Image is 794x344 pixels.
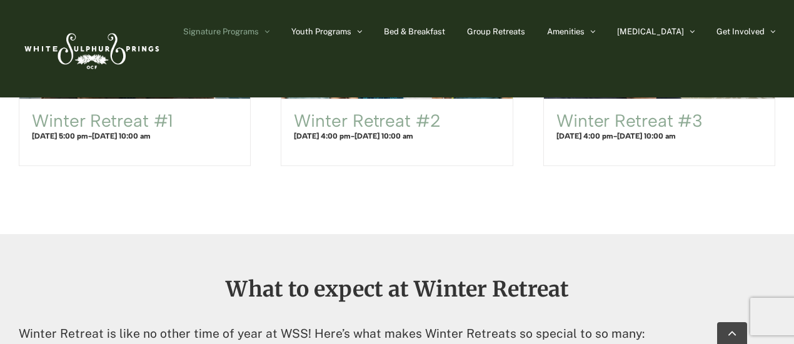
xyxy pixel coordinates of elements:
span: Bed & Breakfast [384,27,445,36]
span: Youth Programs [291,27,351,36]
h4: - [32,130,238,142]
span: Get Involved [716,27,765,36]
span: Signature Programs [183,27,259,36]
span: [MEDICAL_DATA] [617,27,684,36]
a: Winter Retreat #1 [32,110,173,131]
span: Amenities [547,27,585,36]
a: Winter Retreat #3 [556,110,703,131]
span: [DATE] 10:00 am [92,132,151,140]
h4: - [294,130,500,142]
span: [DATE] 10:00 am [617,132,676,140]
img: White Sulphur Springs Logo [19,19,163,78]
h4: - [556,130,762,142]
span: [DATE] 5:00 pm [32,132,88,140]
span: [DATE] 10:00 am [354,132,413,140]
span: Group Retreats [467,27,525,36]
span: [DATE] 4:00 pm [294,132,351,140]
h2: What to expect at Winter Retreat [19,278,775,300]
a: Winter Retreat #2 [294,110,440,131]
span: [DATE] 4:00 pm [556,132,613,140]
